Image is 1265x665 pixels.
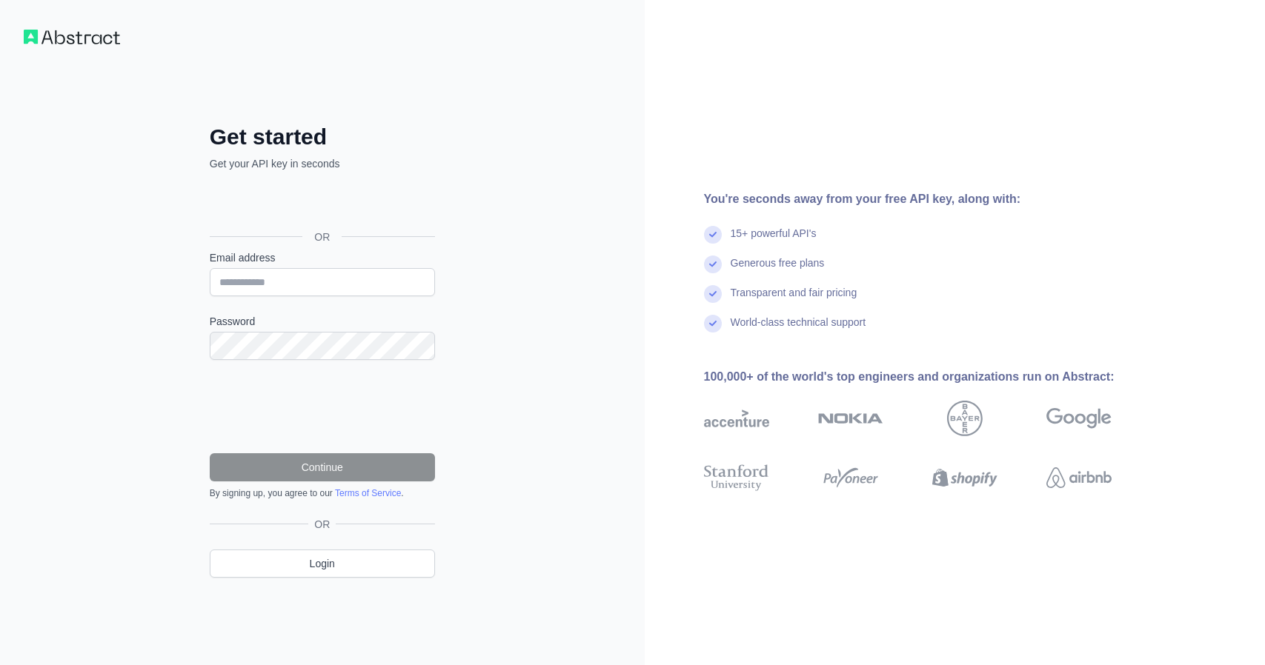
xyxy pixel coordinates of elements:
[731,226,817,255] div: 15+ powerful API's
[210,314,435,329] label: Password
[202,187,439,220] iframe: Schaltfläche „Über Google anmelden“
[704,315,722,332] img: check mark
[818,401,883,436] img: nokia
[335,488,401,498] a: Terms of Service
[704,226,722,244] img: check mark
[24,30,120,44] img: Workflow
[731,255,825,285] div: Generous free plans
[704,401,769,436] img: accenture
[1046,461,1112,494] img: airbnb
[308,517,336,532] span: OR
[731,315,866,344] div: World-class technical support
[818,461,883,494] img: payoneer
[932,461,997,494] img: shopify
[210,549,435,578] a: Login
[302,230,342,244] span: OR
[704,461,769,494] img: stanford university
[704,190,1159,208] div: You're seconds away from your free API key, along with:
[210,250,435,265] label: Email address
[210,156,435,171] p: Get your API key in seconds
[1046,401,1112,436] img: google
[210,124,435,150] h2: Get started
[210,487,435,499] div: By signing up, you agree to our .
[210,453,435,481] button: Continue
[704,368,1159,386] div: 100,000+ of the world's top engineers and organizations run on Abstract:
[704,285,722,303] img: check mark
[947,401,983,436] img: bayer
[731,285,857,315] div: Transparent and fair pricing
[210,378,435,435] iframe: reCAPTCHA
[704,255,722,273] img: check mark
